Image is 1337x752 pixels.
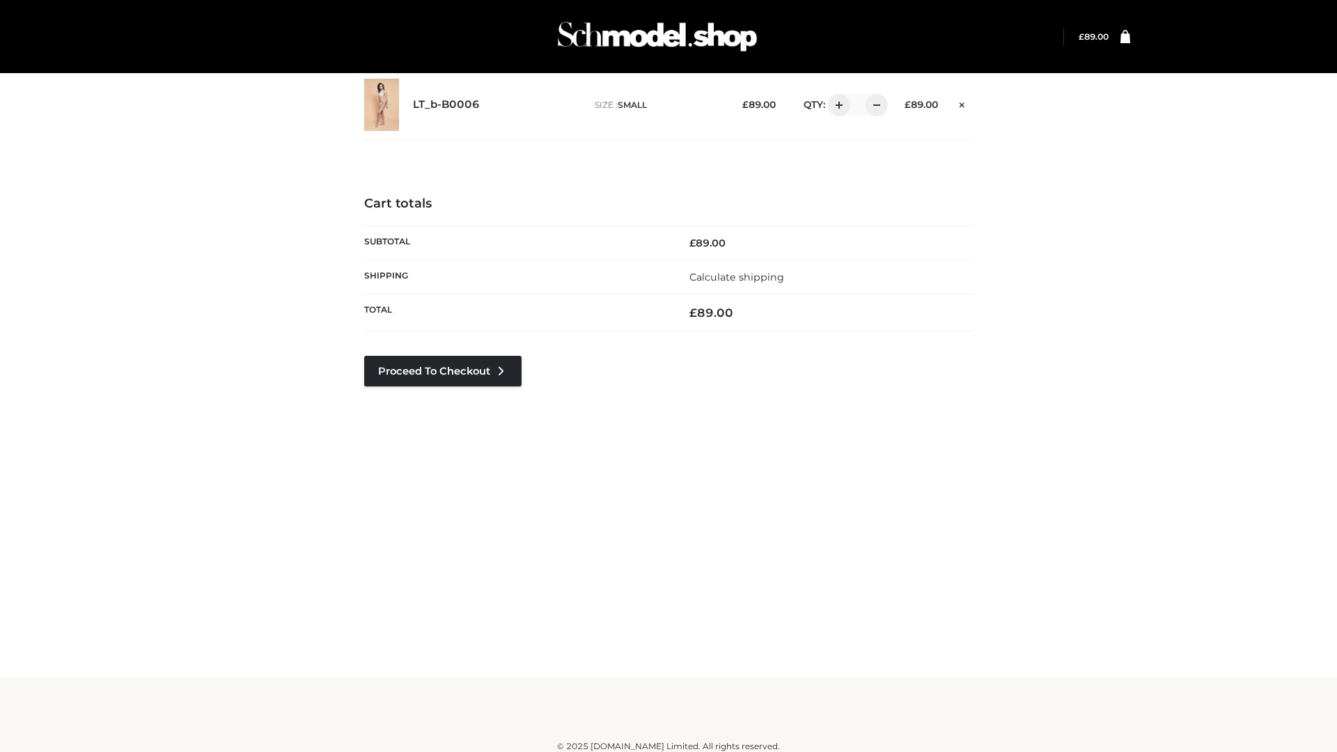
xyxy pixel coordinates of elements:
span: SMALL [618,100,647,110]
a: Proceed to Checkout [364,356,522,386]
div: QTY: [790,94,883,116]
h4: Cart totals [364,196,973,212]
span: £ [905,99,911,110]
span: £ [689,306,697,320]
bdi: 89.00 [742,99,776,110]
span: £ [742,99,749,110]
a: Calculate shipping [689,271,784,283]
p: size : [595,99,721,111]
span: £ [689,237,696,249]
bdi: 89.00 [1079,31,1109,42]
bdi: 89.00 [689,237,726,249]
th: Subtotal [364,226,668,260]
span: £ [1079,31,1084,42]
a: £89.00 [1079,31,1109,42]
a: Remove this item [952,94,973,112]
th: Shipping [364,260,668,294]
a: LT_b-B0006 [413,98,480,111]
img: Schmodel Admin 964 [553,9,762,64]
bdi: 89.00 [689,306,733,320]
bdi: 89.00 [905,99,938,110]
th: Total [364,295,668,331]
